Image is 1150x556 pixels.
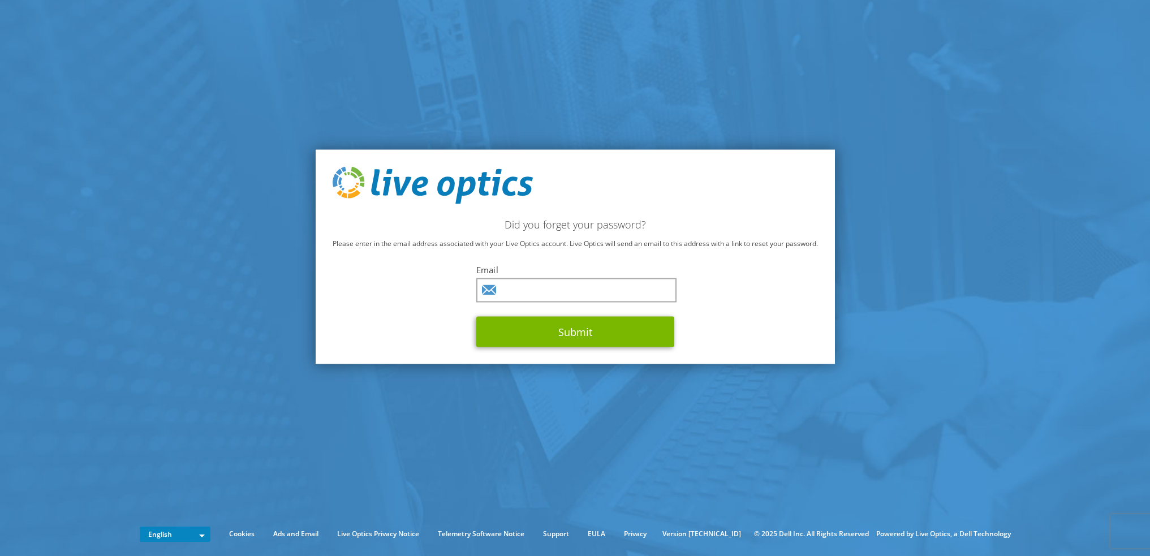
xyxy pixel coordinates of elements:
li: Powered by Live Optics, a Dell Technology [876,528,1011,540]
label: Email [476,264,674,275]
button: Submit [476,316,674,347]
p: Please enter in the email address associated with your Live Optics account. Live Optics will send... [333,237,818,249]
a: Cookies [221,528,263,540]
a: Telemetry Software Notice [429,528,533,540]
img: live_optics_svg.svg [333,167,533,204]
li: © 2025 Dell Inc. All Rights Reserved [748,528,875,540]
a: Privacy [615,528,655,540]
li: Version [TECHNICAL_ID] [657,528,747,540]
a: EULA [579,528,614,540]
a: Live Optics Privacy Notice [329,528,428,540]
h2: Did you forget your password? [333,218,818,230]
a: Ads and Email [265,528,327,540]
a: Support [535,528,578,540]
